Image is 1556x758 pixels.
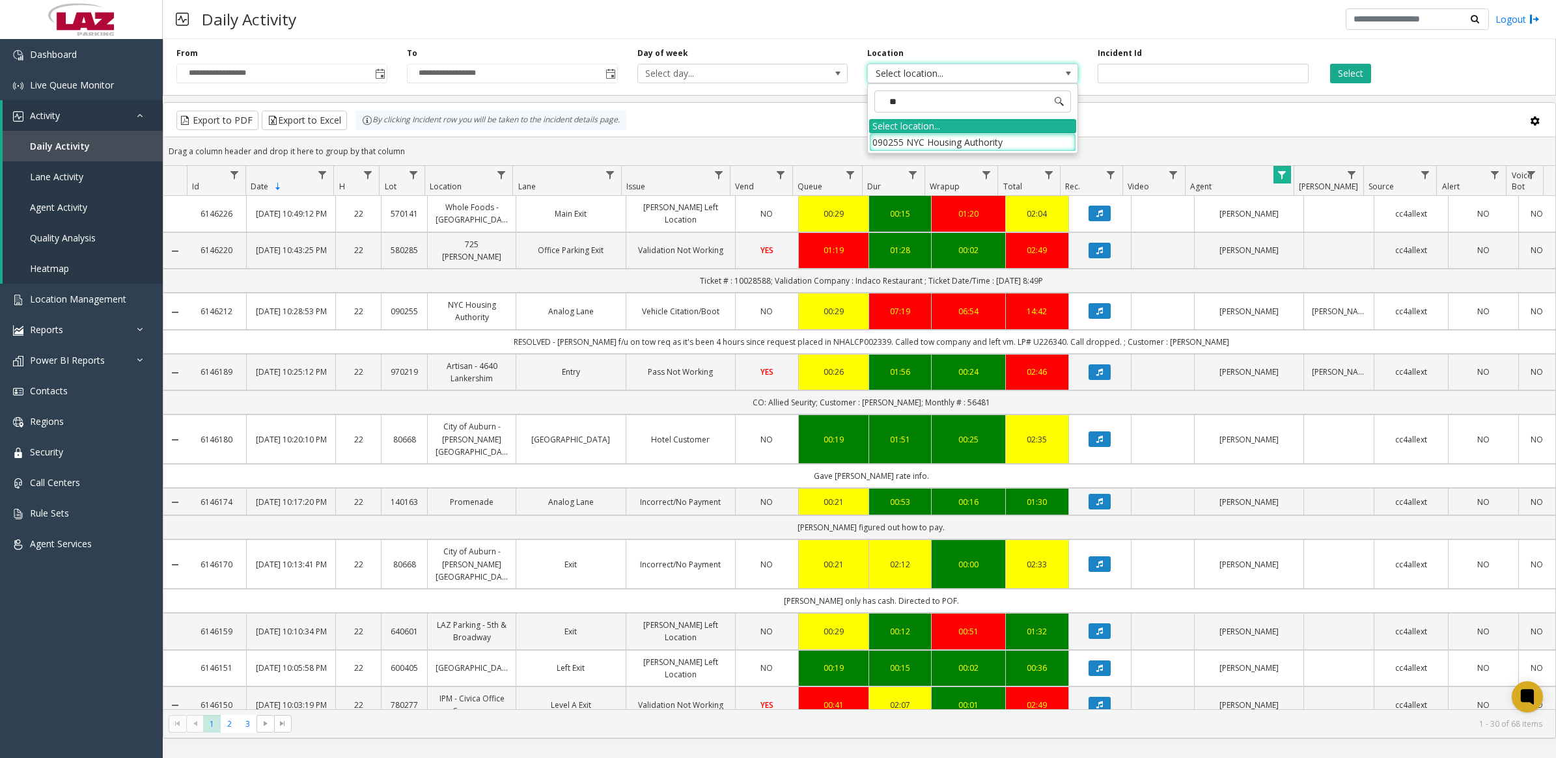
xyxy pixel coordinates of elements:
a: Video Filter Menu [1165,166,1182,183]
a: Issue Filter Menu [710,166,727,183]
div: 02:07 [877,699,924,711]
a: 02:35 [1014,433,1061,446]
a: Activity [3,100,163,131]
span: Call Centers [30,476,80,489]
a: 6146159 [195,625,238,638]
a: NO [1456,699,1510,711]
a: Exit [524,625,617,638]
a: NO [1456,366,1510,378]
img: pageIcon [176,3,189,35]
div: 02:46 [1014,366,1061,378]
a: NO [1456,433,1510,446]
label: To [407,47,417,59]
a: 02:12 [877,558,924,571]
a: [DATE] 10:25:12 PM [255,366,327,378]
img: 'icon' [13,478,23,489]
img: 'icon' [13,325,23,336]
a: [GEOGRAPHIC_DATA] [436,662,508,674]
span: Heatmap [30,262,69,275]
a: 640601 [389,625,419,638]
a: [PERSON_NAME] Left Location [634,619,727,643]
a: 22 [344,208,374,220]
a: 00:29 [807,625,861,638]
a: NO [1456,662,1510,674]
a: 6146226 [195,208,238,220]
a: 00:29 [807,208,861,220]
a: [DATE] 10:13:41 PM [255,558,327,571]
span: NO [760,626,773,637]
a: 00:16 [939,496,997,508]
span: Regions [30,415,64,427]
a: 600405 [389,662,419,674]
a: 01:56 [877,366,924,378]
a: Collapse Details [163,435,187,445]
a: 22 [344,699,374,711]
a: 6146170 [195,558,238,571]
div: 06:54 [939,305,997,318]
a: NO [1527,305,1548,318]
td: [PERSON_NAME] only has cash. Directed to POF. [187,589,1555,613]
a: NO [1456,558,1510,571]
button: Export to PDF [176,111,258,130]
a: Collapse Details [163,497,187,508]
a: NO [743,208,790,220]
a: Validation Not Working [634,699,727,711]
a: cc4allext [1382,625,1440,638]
a: 01:30 [1014,496,1061,508]
a: 6146220 [195,244,238,256]
button: Export to Excel [262,111,347,130]
a: Collapse Details [163,307,187,318]
a: NO [1527,208,1548,220]
a: 01:51 [877,433,924,446]
a: 970219 [389,366,419,378]
a: Exit [524,558,617,571]
img: infoIcon.svg [362,115,372,126]
img: 'icon' [13,50,23,61]
a: cc4allext [1382,244,1440,256]
a: [PERSON_NAME] [1202,662,1296,674]
a: Vend Filter Menu [772,166,790,183]
a: 00:02 [939,662,997,674]
img: 'icon' [13,386,23,397]
a: 02:49 [1014,699,1061,711]
a: 570141 [389,208,419,220]
a: 00:41 [807,699,861,711]
a: 6146212 [195,305,238,318]
a: 00:02 [939,244,997,256]
a: NO [1527,496,1548,508]
a: Alert Filter Menu [1486,166,1503,183]
a: YES [743,366,790,378]
a: NO [1527,558,1548,571]
div: 00:36 [1014,662,1061,674]
span: Select location... [868,64,1035,83]
span: Quality Analysis [30,232,96,244]
a: [DATE] 10:03:19 PM [255,699,327,711]
a: 14:42 [1014,305,1061,318]
a: NO [743,305,790,318]
span: Contacts [30,385,68,397]
a: Collapse Details [163,560,187,570]
a: [PERSON_NAME] [1202,208,1296,220]
span: Go to the last page [274,715,292,733]
a: 01:28 [877,244,924,256]
a: 140163 [389,496,419,508]
div: 00:21 [807,558,861,571]
a: [PERSON_NAME] [1202,244,1296,256]
a: Agent Activity [3,192,163,223]
a: cc4allext [1382,662,1440,674]
span: Page 1 [203,715,221,733]
a: NO [1527,433,1548,446]
img: logout [1529,12,1540,26]
a: Analog Lane [524,305,617,318]
span: Page 2 [221,715,238,733]
span: Security [30,446,63,458]
td: RESOLVED - [PERSON_NAME] f/u on tow req as it's been 4 hours since request placed in NHALCP002339... [187,330,1555,354]
a: [PERSON_NAME] [1202,558,1296,571]
span: Activity [30,109,60,122]
label: Incident Id [1098,47,1142,59]
a: 22 [344,433,374,446]
span: YES [760,699,773,711]
a: [PERSON_NAME] Left Location [634,201,727,226]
